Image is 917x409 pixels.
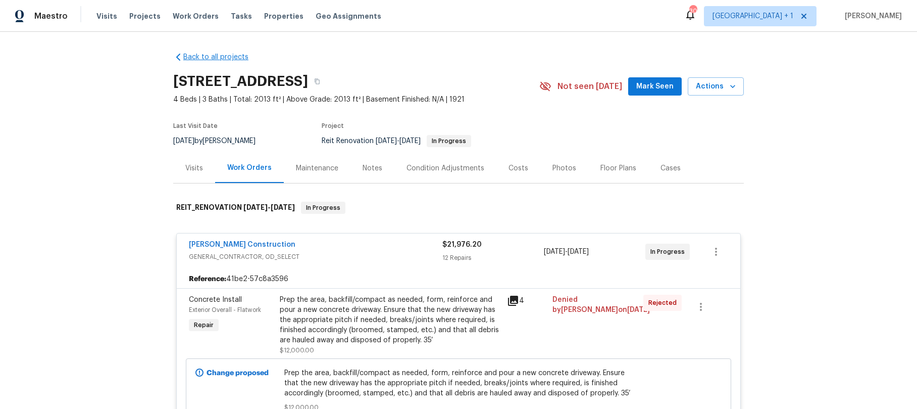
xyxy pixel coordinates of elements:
[322,138,471,145] span: Reit Renovation
[689,6,696,16] div: 30
[322,123,344,129] span: Project
[173,95,539,105] span: 4 Beds | 3 Baths | Total: 2013 ft² | Above Grade: 2013 ft² | Basement Finished: N/A | 1921
[508,163,528,173] div: Costs
[696,80,736,93] span: Actions
[173,192,744,224] div: REIT_RENOVATION [DATE]-[DATE]In Progress
[173,135,268,147] div: by [PERSON_NAME]
[231,13,252,20] span: Tasks
[243,204,295,211] span: -
[376,138,421,145] span: -
[636,80,674,93] span: Mark Seen
[280,295,501,345] div: Prep the area, backfill/compact as needed, form, reinforce and pour a new concrete driveway. Ensu...
[628,77,682,96] button: Mark Seen
[428,138,470,144] span: In Progress
[600,163,636,173] div: Floor Plans
[173,52,270,62] a: Back to all projects
[442,253,544,263] div: 12 Repairs
[442,241,482,248] span: $21,976.20
[399,138,421,145] span: [DATE]
[507,295,546,307] div: 4
[568,248,589,255] span: [DATE]
[712,11,793,21] span: [GEOGRAPHIC_DATA] + 1
[376,138,397,145] span: [DATE]
[189,274,226,284] b: Reference:
[173,76,308,86] h2: [STREET_ADDRESS]
[308,72,326,90] button: Copy Address
[627,306,650,313] span: [DATE]
[284,368,633,398] span: Prep the area, backfill/compact as needed, form, reinforce and pour a new concrete driveway. Ensu...
[189,296,242,303] span: Concrete Install
[363,163,382,173] div: Notes
[189,241,295,248] a: [PERSON_NAME] Construction
[173,138,194,145] span: [DATE]
[688,77,744,96] button: Actions
[177,270,740,288] div: 41be2-57c8a3596
[34,11,68,21] span: Maestro
[660,163,681,173] div: Cases
[648,298,681,308] span: Rejected
[544,248,565,255] span: [DATE]
[406,163,484,173] div: Condition Adjustments
[173,123,218,129] span: Last Visit Date
[544,247,589,257] span: -
[96,11,117,21] span: Visits
[302,203,344,213] span: In Progress
[316,11,381,21] span: Geo Assignments
[190,320,218,330] span: Repair
[173,11,219,21] span: Work Orders
[552,163,576,173] div: Photos
[271,204,295,211] span: [DATE]
[185,163,203,173] div: Visits
[189,307,261,313] span: Exterior Overall - Flatwork
[243,204,268,211] span: [DATE]
[207,370,269,377] b: Change proposed
[650,247,689,257] span: In Progress
[189,252,442,262] span: GENERAL_CONTRACTOR, OD_SELECT
[841,11,902,21] span: [PERSON_NAME]
[264,11,303,21] span: Properties
[557,81,622,92] span: Not seen [DATE]
[296,163,338,173] div: Maintenance
[552,296,650,313] span: Denied by [PERSON_NAME] on
[227,163,272,173] div: Work Orders
[129,11,161,21] span: Projects
[280,347,314,353] span: $12,000.00
[176,202,295,214] h6: REIT_RENOVATION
